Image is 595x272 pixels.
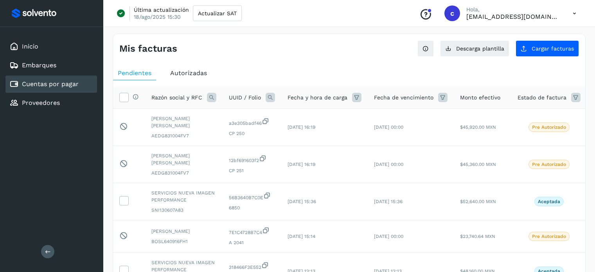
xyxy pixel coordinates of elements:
[440,40,509,57] button: Descarga plantilla
[134,6,189,13] p: Última actualización
[151,169,216,177] span: AEDG831004FV7
[229,117,275,127] span: a3e305badf46
[460,124,496,130] span: $45,920.00 MXN
[532,234,566,239] p: Pre Autorizado
[374,199,403,204] span: [DATE] 15:36
[466,6,560,13] p: Hola,
[374,234,403,239] span: [DATE] 00:00
[516,40,579,57] button: Cargar facturas
[460,162,496,167] span: $45,360.00 MXN
[288,162,315,167] span: [DATE] 16:19
[538,199,560,204] p: Aceptada
[22,80,79,88] a: Cuentas por pagar
[151,238,216,245] span: BOSL640916FH1
[460,234,495,239] span: $23,740.64 MXN
[198,11,237,16] span: Actualizar SAT
[193,5,242,21] button: Actualizar SAT
[5,57,97,74] div: Embarques
[5,76,97,93] div: Cuentas por pagar
[134,13,181,20] p: 18/ago/2025 15:30
[119,43,177,54] h4: Mis facturas
[151,207,216,214] span: SNI130607A83
[532,124,566,130] p: Pre Autorizado
[229,192,275,201] span: 56B3640B7C0E
[151,94,202,102] span: Razón social y RFC
[151,152,216,166] span: [PERSON_NAME] [PERSON_NAME]
[374,94,433,102] span: Fecha de vencimiento
[532,46,574,51] span: Cargar facturas
[22,61,56,69] a: Embarques
[5,38,97,55] div: Inicio
[374,162,403,167] span: [DATE] 00:00
[151,115,216,129] span: [PERSON_NAME] [PERSON_NAME]
[466,13,560,20] p: cxp1@53cargo.com
[229,94,261,102] span: UUID / Folio
[229,261,275,271] span: 318466F3E552
[118,69,151,77] span: Pendientes
[288,94,347,102] span: Fecha y hora de carga
[229,130,275,137] span: CP 250
[22,99,60,106] a: Proveedores
[518,94,566,102] span: Estado de factura
[151,228,216,235] span: [PERSON_NAME]
[151,132,216,139] span: AEDG831004FV7
[460,94,500,102] span: Monto efectivo
[5,94,97,112] div: Proveedores
[288,234,315,239] span: [DATE] 15:14
[460,199,496,204] span: $52,640.00 MXN
[22,43,38,50] a: Inicio
[151,189,216,204] span: SERVICIOS NUEVA IMAGEN PERFORMANCE
[229,155,275,164] span: 12bf691603f2
[288,124,315,130] span: [DATE] 16:19
[374,124,403,130] span: [DATE] 00:00
[532,162,566,167] p: Pre Autorizado
[288,199,316,204] span: [DATE] 15:36
[229,227,275,236] span: 7E1C4728B7C4
[229,204,275,211] span: 6850
[229,239,275,246] span: A 2041
[456,46,504,51] span: Descarga plantilla
[170,69,207,77] span: Autorizadas
[229,167,275,174] span: CP 251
